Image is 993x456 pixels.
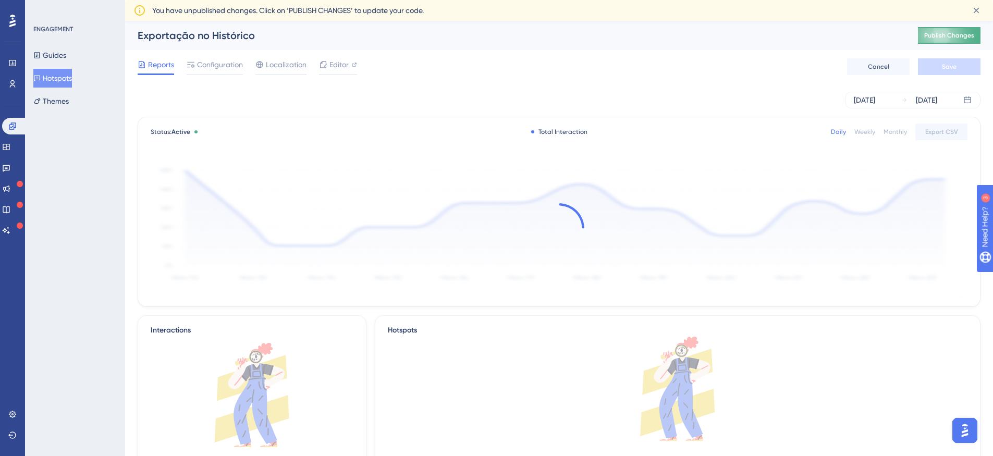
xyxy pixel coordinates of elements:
[847,58,910,75] button: Cancel
[152,4,424,17] span: You have unpublished changes. Click on ‘PUBLISH CHANGES’ to update your code.
[924,31,974,40] span: Publish Changes
[916,94,937,106] div: [DATE]
[329,58,349,71] span: Editor
[854,94,875,106] div: [DATE]
[197,58,243,71] span: Configuration
[868,63,889,71] span: Cancel
[138,28,892,43] div: Exportação no Histórico
[148,58,174,71] span: Reports
[884,128,907,136] div: Monthly
[918,58,980,75] button: Save
[831,128,846,136] div: Daily
[33,25,73,33] div: ENGAGEMENT
[388,324,967,337] div: Hotspots
[942,63,957,71] span: Save
[33,46,66,65] button: Guides
[531,128,587,136] div: Total Interaction
[151,128,190,136] span: Status:
[949,415,980,446] iframe: UserGuiding AI Assistant Launcher
[72,5,76,14] div: 3
[915,124,967,140] button: Export CSV
[266,58,307,71] span: Localization
[151,324,191,337] div: Interactions
[171,128,190,135] span: Active
[925,128,958,136] span: Export CSV
[918,27,980,44] button: Publish Changes
[24,3,65,15] span: Need Help?
[33,92,69,110] button: Themes
[33,69,72,88] button: Hotspots
[854,128,875,136] div: Weekly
